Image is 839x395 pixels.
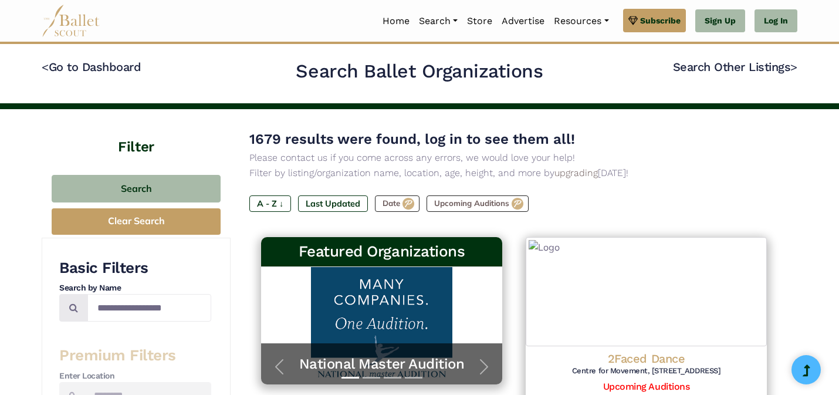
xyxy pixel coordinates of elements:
label: A - Z ↓ [249,195,291,212]
code: > [790,59,797,74]
a: Sign Up [695,9,745,33]
button: Slide 2 [363,371,380,384]
p: Please contact us if you come across any errors, we would love your help! [249,150,779,166]
label: Upcoming Auditions [427,195,529,212]
h3: Featured Organizations [270,242,493,262]
a: Search [414,9,462,33]
h4: Search by Name [59,282,211,294]
h4: Filter [42,109,231,157]
a: Search Other Listings> [673,60,797,74]
a: Advertise [497,9,549,33]
h2: Search Ballet Organizations [296,59,543,84]
img: gem.svg [628,14,638,27]
a: Log In [755,9,797,33]
label: Last Updated [298,195,368,212]
code: < [42,59,49,74]
span: Subscribe [640,14,681,27]
h3: Basic Filters [59,258,211,278]
a: Store [462,9,497,33]
button: Slide 3 [384,371,401,384]
button: Slide 1 [341,371,359,384]
a: Subscribe [623,9,686,32]
a: National Master Audition [273,355,490,373]
button: Search [52,175,221,202]
a: Home [378,9,414,33]
img: Logo [526,237,767,346]
p: Filter by listing/organization name, location, age, height, and more by [DATE]! [249,166,779,181]
button: Clear Search [52,208,221,235]
h4: 2Faced Dance [535,351,757,366]
span: 1679 results were found, log in to see them all! [249,131,575,147]
button: Slide 4 [405,371,422,384]
a: Upcoming Auditions [603,381,689,392]
input: Search by names... [87,294,211,322]
a: upgrading [554,167,598,178]
a: Resources [549,9,613,33]
a: <Go to Dashboard [42,60,141,74]
h3: Premium Filters [59,346,211,366]
h4: Enter Location [59,370,211,382]
h6: Centre for Movement, [STREET_ADDRESS] [535,366,757,376]
label: Date [375,195,419,212]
